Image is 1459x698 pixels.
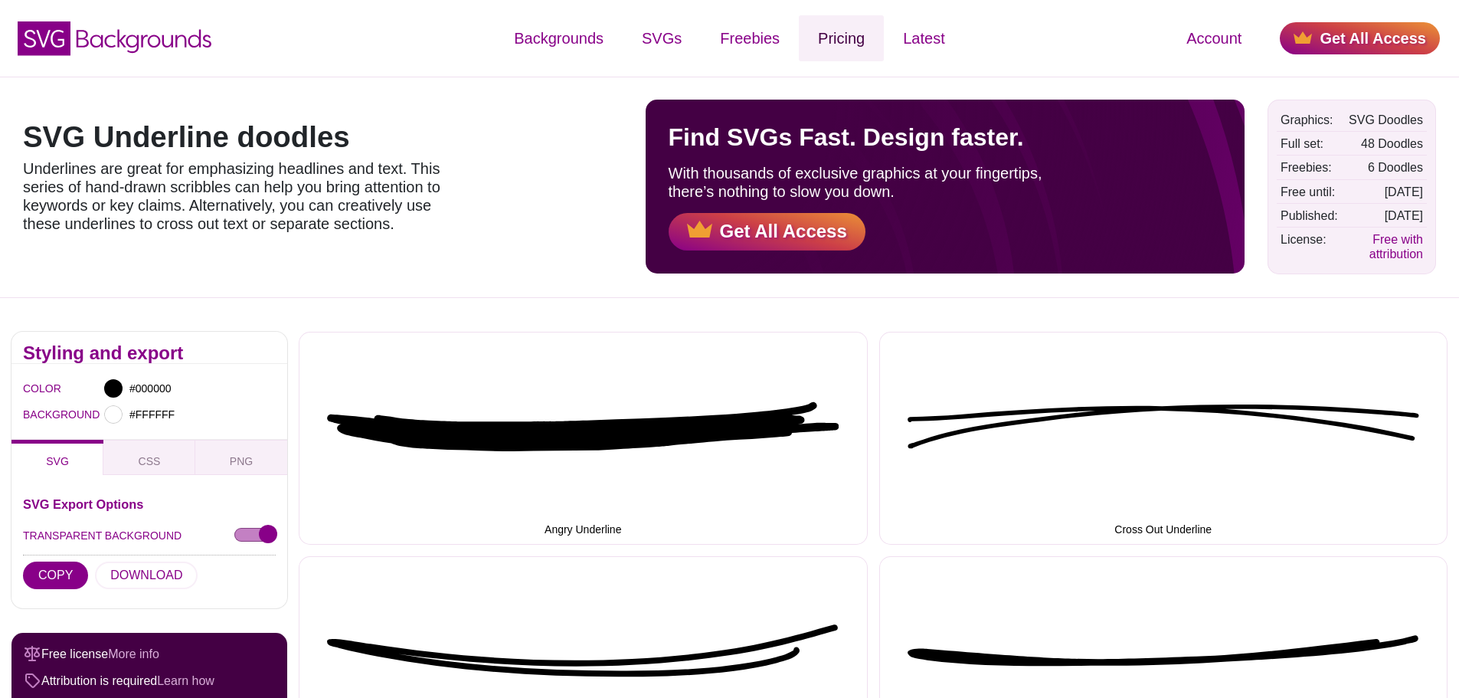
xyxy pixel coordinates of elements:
td: 48 Doodles [1343,133,1427,155]
td: Freebies: [1277,156,1342,179]
a: Get All Access [669,213,865,251]
button: Cross Out Underline [879,332,1448,545]
a: Pricing [799,15,884,61]
a: Freebies [701,15,799,61]
td: Full set: [1277,133,1342,155]
label: TRANSPARENT BACKGROUND [23,526,182,546]
p: With thousands of exclusive graphics at your fingertips, there’s nothing to slow you down. [669,164,1084,201]
h3: SVG Export Options [23,498,276,510]
td: [DATE] [1343,181,1427,203]
a: SVGs [623,15,701,61]
button: COPY [23,562,88,589]
h1: SVG Underline doodles [23,123,460,152]
label: COLOR [23,378,42,398]
td: Graphics: [1277,109,1342,131]
p: Find SVGs Fast. Design faster. [669,123,1084,152]
button: CSS [103,440,195,475]
button: PNG [195,440,287,475]
span: PNG [230,455,253,467]
a: Latest [884,15,963,61]
a: Get All Access [1280,22,1440,54]
a: Account [1167,15,1261,61]
a: Free with attribution [1369,233,1423,261]
li: Free license [23,641,276,667]
h2: Styling and export [23,347,276,359]
a: Learn how [157,674,214,687]
td: Free until: [1277,181,1342,203]
td: SVG Doodles [1343,109,1427,131]
p: Underlines are great for emphasizing headlines and text. This series of hand-drawn scribbles can ... [23,159,460,233]
td: Published: [1277,205,1342,227]
li: Attribution is required [23,667,276,694]
a: Backgrounds [495,15,623,61]
button: DOWNLOAD [95,562,198,589]
span: CSS [139,455,161,467]
td: 6 Doodles [1343,156,1427,179]
td: [DATE] [1343,205,1427,227]
label: BACKGROUND [23,405,42,424]
td: License: [1277,228,1342,265]
a: More info [108,647,159,660]
button: Angry Underline [299,332,868,545]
